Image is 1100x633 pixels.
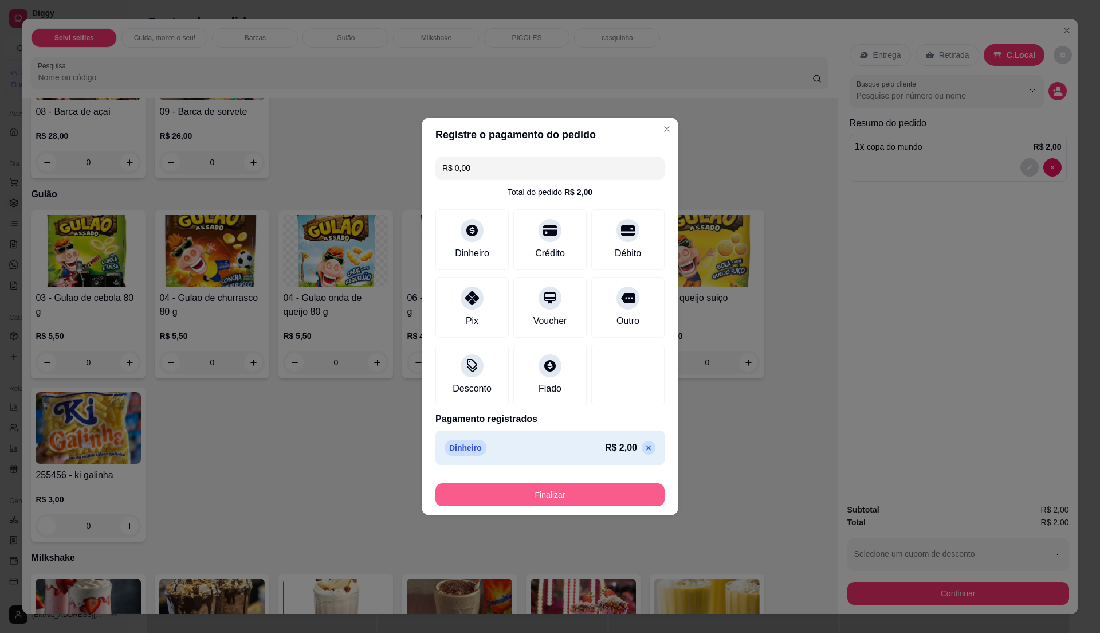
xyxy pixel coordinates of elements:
div: Total do pedido [508,186,592,198]
div: Pix [466,314,478,328]
div: Fiado [539,382,561,396]
div: R$ 2,00 [564,186,592,198]
div: Desconto [453,382,492,396]
p: Dinheiro [445,440,486,456]
p: Pagamento registrados [435,412,665,426]
div: Débito [615,247,641,260]
input: Ex.: hambúrguer de cordeiro [442,157,658,179]
p: R$ 2,00 [605,441,637,455]
button: Close [658,120,676,138]
div: Voucher [533,314,567,328]
div: Outro [616,314,639,328]
div: Crédito [535,247,565,260]
header: Registre o pagamento do pedido [422,118,678,152]
div: Dinheiro [455,247,489,260]
button: Finalizar [435,483,665,506]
